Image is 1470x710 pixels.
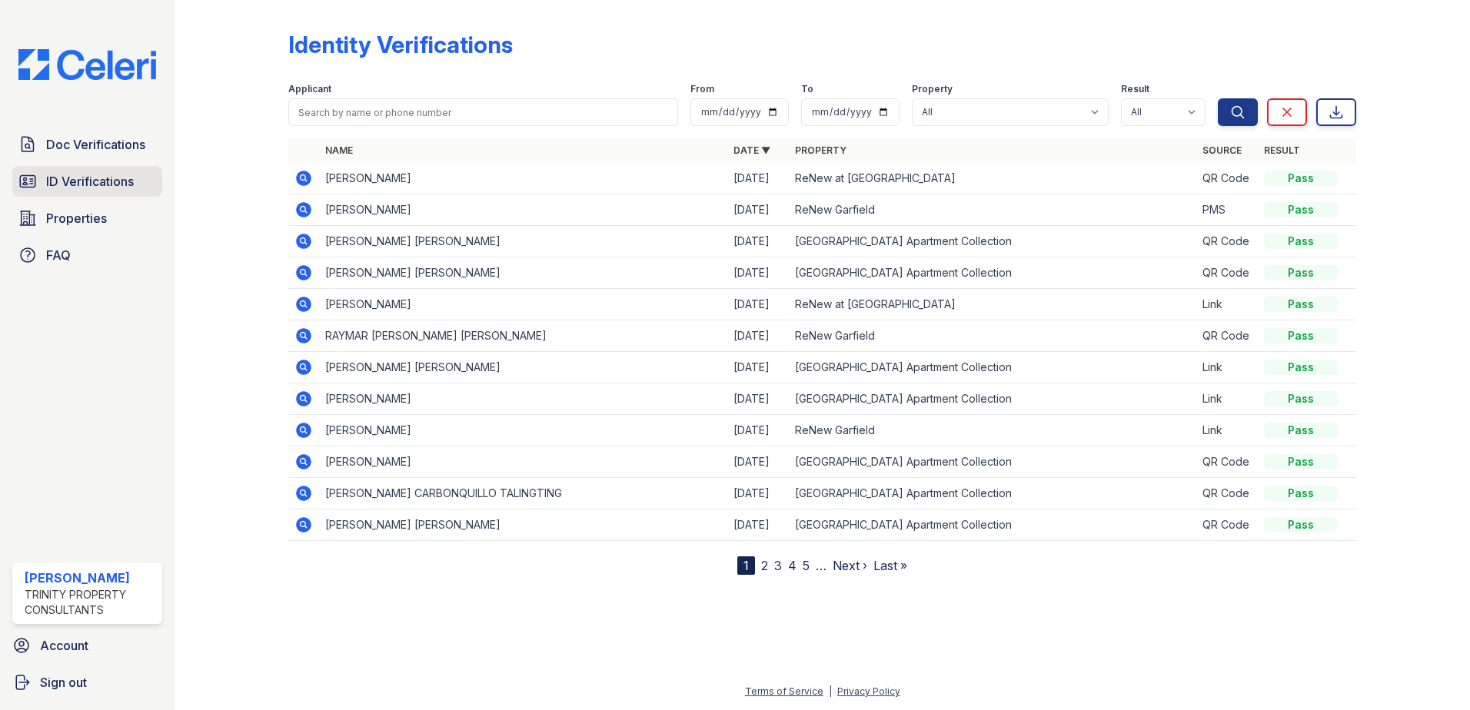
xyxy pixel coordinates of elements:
span: FAQ [46,246,71,264]
td: QR Code [1196,226,1258,257]
td: [PERSON_NAME] [PERSON_NAME] [319,352,727,383]
td: [DATE] [727,163,789,194]
div: Pass [1264,234,1338,249]
div: Pass [1264,297,1338,312]
td: ReNew at [GEOGRAPHIC_DATA] [789,289,1197,320]
td: [PERSON_NAME] [PERSON_NAME] [319,509,727,541]
div: Pass [1264,171,1338,186]
a: 5 [803,558,810,573]
a: FAQ [12,240,162,270]
a: Account [6,630,168,661]
a: Terms of Service [745,685,823,697]
td: [PERSON_NAME] [PERSON_NAME] [319,257,727,289]
span: Account [40,636,88,655]
div: Pass [1264,486,1338,501]
a: Last » [873,558,907,573]
td: [GEOGRAPHIC_DATA] Apartment Collection [789,257,1197,289]
td: PMS [1196,194,1258,226]
div: Pass [1264,328,1338,343]
td: Link [1196,289,1258,320]
div: Pass [1264,391,1338,406]
span: Sign out [40,673,87,692]
img: CE_Logo_Blue-a8612792a0a2168367f1c8372b55b34899dd931a85d93a1a3d3e32e68fde9ad4.png [6,49,168,80]
td: [GEOGRAPHIC_DATA] Apartment Collection [789,226,1197,257]
div: | [829,685,832,697]
td: [PERSON_NAME] [PERSON_NAME] [319,226,727,257]
td: Link [1196,383,1258,415]
td: Link [1196,352,1258,383]
td: QR Code [1196,446,1258,478]
a: Date ▼ [733,144,770,156]
a: Doc Verifications [12,129,162,160]
td: [PERSON_NAME] [319,194,727,226]
td: [PERSON_NAME] [319,163,727,194]
a: Properties [12,203,162,234]
td: [PERSON_NAME] [319,383,727,415]
td: [DATE] [727,509,789,541]
td: [DATE] [727,194,789,226]
div: 1 [737,556,755,575]
td: [DATE] [727,320,789,352]
td: [PERSON_NAME] CARBONQUILLO TALINGTING [319,478,727,509]
td: ReNew Garfield [789,415,1197,446]
div: Pass [1264,423,1338,438]
span: ID Verifications [46,172,134,191]
div: Trinity Property Consultants [25,587,156,618]
td: [DATE] [727,383,789,415]
td: ReNew Garfield [789,194,1197,226]
a: Property [795,144,846,156]
td: [PERSON_NAME] [319,446,727,478]
label: To [801,83,813,95]
a: Result [1264,144,1300,156]
td: [DATE] [727,478,789,509]
a: ID Verifications [12,166,162,197]
td: [DATE] [727,352,789,383]
td: [DATE] [727,446,789,478]
div: Pass [1264,517,1338,532]
a: Privacy Policy [837,685,900,697]
input: Search by name or phone number [288,98,678,126]
td: Link [1196,415,1258,446]
td: QR Code [1196,257,1258,289]
label: From [690,83,714,95]
td: [GEOGRAPHIC_DATA] Apartment Collection [789,352,1197,383]
a: Name [325,144,353,156]
a: 2 [761,558,768,573]
a: Sign out [6,667,168,698]
span: Properties [46,209,107,227]
a: 3 [774,558,782,573]
td: [DATE] [727,415,789,446]
td: QR Code [1196,509,1258,541]
label: Property [912,83,953,95]
td: [PERSON_NAME] [319,415,727,446]
td: [DATE] [727,226,789,257]
a: Next › [833,558,867,573]
a: Source [1202,144,1242,156]
td: QR Code [1196,163,1258,194]
a: 4 [788,558,797,573]
td: [DATE] [727,289,789,320]
td: QR Code [1196,478,1258,509]
td: RAYMAR [PERSON_NAME] [PERSON_NAME] [319,320,727,352]
td: QR Code [1196,320,1258,352]
div: Pass [1264,454,1338,469]
div: Pass [1264,202,1338,217]
div: Pass [1264,360,1338,375]
td: [PERSON_NAME] [319,289,727,320]
td: [DATE] [727,257,789,289]
div: Identity Verifications [288,31,513,58]
span: … [816,556,826,575]
div: [PERSON_NAME] [25,569,156,587]
span: Doc Verifications [46,135,145,154]
td: ReNew at [GEOGRAPHIC_DATA] [789,163,1197,194]
td: [GEOGRAPHIC_DATA] Apartment Collection [789,446,1197,478]
label: Result [1121,83,1149,95]
td: [GEOGRAPHIC_DATA] Apartment Collection [789,478,1197,509]
td: [GEOGRAPHIC_DATA] Apartment Collection [789,509,1197,541]
td: ReNew Garfield [789,320,1197,352]
label: Applicant [288,83,331,95]
td: [GEOGRAPHIC_DATA] Apartment Collection [789,383,1197,415]
div: Pass [1264,265,1338,280]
